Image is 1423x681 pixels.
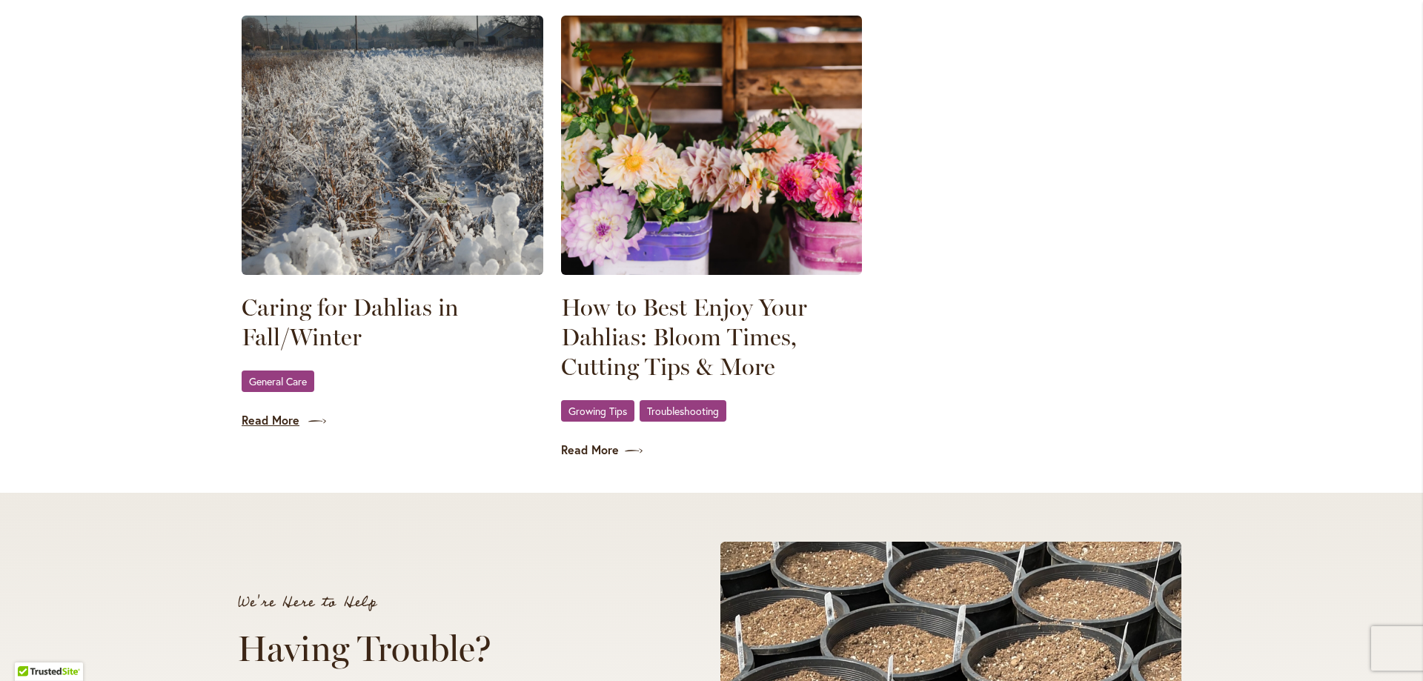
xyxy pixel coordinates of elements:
[561,16,863,275] img: SID - DAHLIAS - BUCKETS
[242,293,543,352] a: Caring for Dahlias in Fall/Winter
[561,399,863,424] div: ,
[242,16,543,275] img: SID Dahlia fields encased in ice in the winter
[242,412,543,429] a: Read More
[242,371,314,392] a: General Care
[561,400,634,422] a: Growing Tips
[561,442,863,459] a: Read More
[237,595,707,610] p: We're Here to Help
[640,400,726,422] a: Troubleshooting
[561,293,863,382] a: How to Best Enjoy Your Dahlias: Bloom Times, Cutting Tips & More
[249,376,307,386] span: General Care
[647,406,719,416] span: Troubleshooting
[568,406,627,416] span: Growing Tips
